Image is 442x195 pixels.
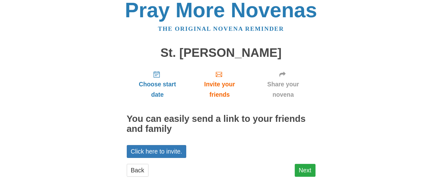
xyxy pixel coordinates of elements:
[133,79,182,100] span: Choose start date
[188,66,251,103] a: Invite your friends
[127,145,187,158] a: Click here to invite.
[127,164,148,177] a: Back
[251,66,316,103] a: Share your novena
[295,164,316,177] a: Next
[158,25,284,32] a: The original novena reminder
[127,114,316,134] h2: You can easily send a link to your friends and family
[127,46,316,60] h1: St. [PERSON_NAME]
[257,79,309,100] span: Share your novena
[127,66,188,103] a: Choose start date
[194,79,244,100] span: Invite your friends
